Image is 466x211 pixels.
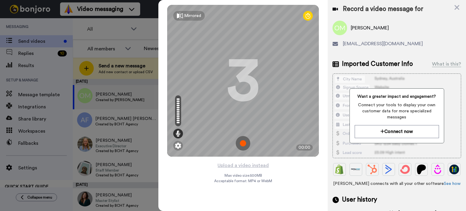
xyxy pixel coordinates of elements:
[417,165,426,174] img: Patreon
[343,40,423,47] span: [EMAIL_ADDRESS][DOMAIN_NAME]
[367,165,377,174] img: Hubspot
[449,165,459,174] img: GoHighLevel
[216,162,271,169] button: Upload a video instead
[224,173,262,178] span: Max video size: 500 MB
[226,58,260,104] div: 3
[333,181,461,187] span: [PERSON_NAME] connects with all your other software
[214,179,272,183] span: Acceptable format: MP4 or WebM
[400,165,410,174] img: ConvertKit
[432,60,461,68] div: What is this?
[433,165,443,174] img: Drip
[342,60,413,69] span: Imported Customer Info
[444,182,461,186] a: See how
[236,136,250,151] img: ic_record_start.svg
[342,195,377,204] span: User history
[355,94,439,100] span: Want a greater impact and engagement?
[296,145,313,151] div: 00:00
[355,102,439,120] span: Connect your tools to display your own customer data for more specialized messages
[384,165,393,174] img: ActiveCampaign
[175,143,181,149] img: ic_gear.svg
[335,165,344,174] img: Shopify
[351,165,361,174] img: Ontraport
[355,125,439,138] button: Connect now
